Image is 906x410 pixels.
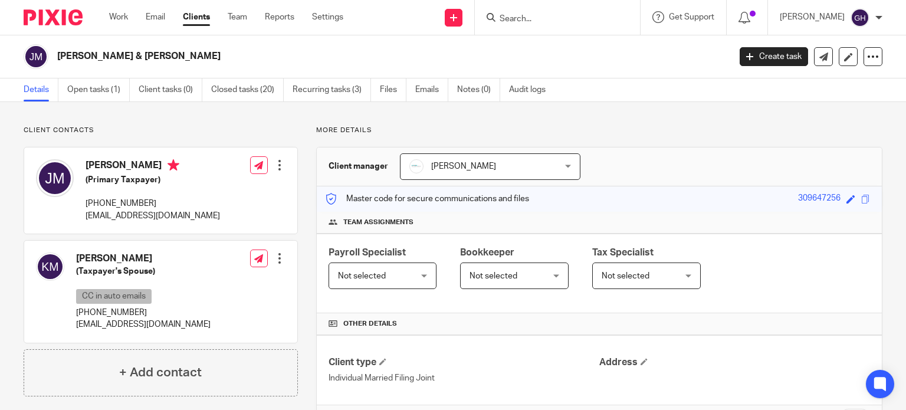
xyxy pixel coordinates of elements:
[293,78,371,101] a: Recurring tasks (3)
[183,11,210,23] a: Clients
[592,248,654,257] span: Tax Specialist
[24,9,83,25] img: Pixie
[669,13,714,21] span: Get Support
[329,160,388,172] h3: Client manager
[76,319,211,330] p: [EMAIL_ADDRESS][DOMAIN_NAME]
[24,44,48,69] img: svg%3E
[431,162,496,170] span: [PERSON_NAME]
[312,11,343,23] a: Settings
[343,319,397,329] span: Other details
[265,11,294,23] a: Reports
[329,372,599,384] p: Individual Married Filing Joint
[146,11,165,23] a: Email
[329,248,406,257] span: Payroll Specialist
[602,272,649,280] span: Not selected
[228,11,247,23] a: Team
[457,78,500,101] a: Notes (0)
[76,252,211,265] h4: [PERSON_NAME]
[36,252,64,281] img: svg%3E
[498,14,605,25] input: Search
[57,50,589,63] h2: [PERSON_NAME] & [PERSON_NAME]
[470,272,517,280] span: Not selected
[168,159,179,171] i: Primary
[76,307,211,319] p: [PHONE_NUMBER]
[86,174,220,186] h5: (Primary Taxpayer)
[119,363,202,382] h4: + Add contact
[509,78,554,101] a: Audit logs
[86,198,220,209] p: [PHONE_NUMBER]
[211,78,284,101] a: Closed tasks (20)
[326,193,529,205] p: Master code for secure communications and files
[780,11,845,23] p: [PERSON_NAME]
[109,11,128,23] a: Work
[798,192,841,206] div: 309647256
[338,272,386,280] span: Not selected
[86,210,220,222] p: [EMAIL_ADDRESS][DOMAIN_NAME]
[740,47,808,66] a: Create task
[76,265,211,277] h5: (Taxpayer's Spouse)
[409,159,424,173] img: _Logo.png
[415,78,448,101] a: Emails
[460,248,514,257] span: Bookkeeper
[76,289,152,304] p: CC in auto emails
[67,78,130,101] a: Open tasks (1)
[24,78,58,101] a: Details
[851,8,869,27] img: svg%3E
[36,159,74,197] img: svg%3E
[599,356,870,369] h4: Address
[86,159,220,174] h4: [PERSON_NAME]
[380,78,406,101] a: Files
[139,78,202,101] a: Client tasks (0)
[316,126,882,135] p: More details
[329,356,599,369] h4: Client type
[343,218,413,227] span: Team assignments
[24,126,298,135] p: Client contacts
